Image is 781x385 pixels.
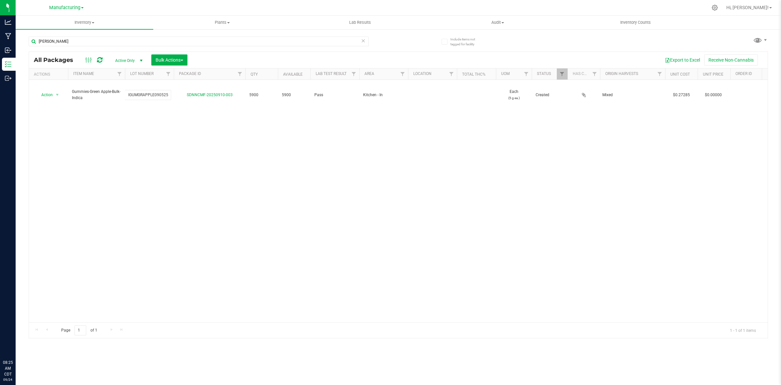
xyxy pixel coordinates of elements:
span: Inventory [16,20,153,25]
input: 1 [75,325,86,335]
a: Unit Price [703,72,723,77]
inline-svg: Manufacturing [5,33,11,39]
input: Search Package ID, Item Name, SKU, Lot or Part Number... [29,37,369,46]
span: Pass [314,92,355,98]
span: Audit [429,20,566,25]
a: Location [413,71,432,76]
span: Page of 1 [56,325,103,335]
a: Area [364,71,374,76]
a: Filter [397,68,408,80]
iframe: Resource center [7,333,26,352]
span: select [53,90,62,99]
a: Order Id [735,71,752,76]
a: Lot Number [130,71,154,76]
inline-svg: Outbound [5,75,11,81]
iframe: Resource center unread badge [19,332,27,340]
span: 5900 [249,92,274,98]
button: Receive Non-Cannabis [704,54,758,66]
span: Action [35,90,53,99]
a: Lab Test Result [316,71,347,76]
inline-svg: Analytics [5,19,11,25]
div: Value 1: Mixed [602,92,663,98]
span: Each [500,89,528,101]
span: 5900 [282,92,307,98]
a: Origin Harvests [605,71,638,76]
a: Unit Cost [670,72,690,77]
span: Lab Results [340,20,380,25]
a: Filter [349,68,359,80]
a: Filter [557,68,568,80]
span: Kitchen - In [363,92,404,98]
a: Filter [589,68,600,80]
inline-svg: Inventory [5,61,11,67]
a: Qty [251,72,258,77]
span: Include items not tagged for facility [450,37,483,47]
a: Item Name [73,71,94,76]
div: Actions [34,72,65,77]
span: Inventory Counts [611,20,660,25]
a: SDNNCMF-20250910-003 [187,93,233,97]
button: Export to Excel [661,54,704,66]
span: Created [536,92,564,98]
th: Has COA [568,68,600,80]
span: All Packages [34,56,80,64]
a: Filter [446,68,457,80]
a: Filter [163,68,174,80]
span: Manufacturing [49,5,80,10]
span: Hi, [PERSON_NAME]! [726,5,769,10]
a: Total THC% [462,72,486,77]
div: Manage settings [711,5,719,11]
p: 09/24 [3,377,13,382]
a: Filter [521,68,532,80]
a: Status [537,71,551,76]
span: $0.00000 [702,90,725,100]
a: UOM [501,71,510,76]
a: Inventory Counts [567,16,704,29]
a: Filter [654,68,665,80]
a: Available [283,72,303,77]
p: (5 g ea.) [500,95,528,101]
span: Gummies-Green Apple-Bulk-Indica [72,89,121,101]
a: Filter [235,68,245,80]
a: Inventory [16,16,153,29]
span: Clear [361,37,365,45]
span: Plants [154,20,291,25]
a: Plants [153,16,291,29]
p: 08:25 AM CDT [3,360,13,377]
button: Bulk Actions [151,54,187,66]
inline-svg: Inbound [5,47,11,53]
td: $0.27285 [665,80,698,110]
span: 1 - 1 of 1 items [725,325,761,335]
a: Package ID [179,71,201,76]
a: Audit [429,16,567,29]
a: Filter [114,68,125,80]
a: Lab Results [291,16,429,29]
span: Bulk Actions [156,57,183,63]
input: lot_number [125,90,171,100]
